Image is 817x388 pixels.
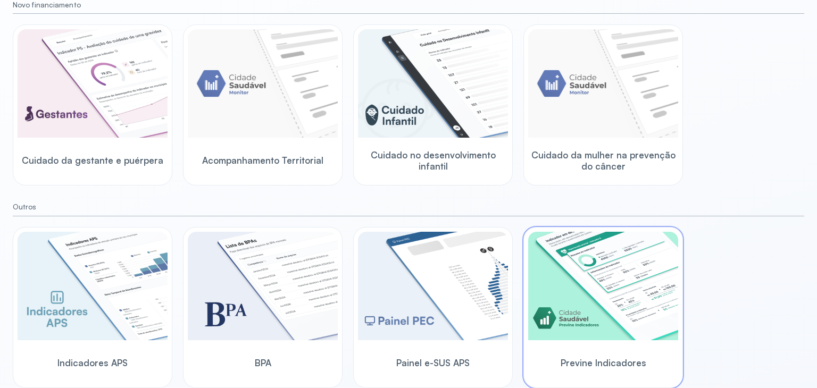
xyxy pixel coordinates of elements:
[396,357,470,368] span: Painel e-SUS APS
[561,357,646,368] span: Previne Indicadores
[358,149,508,172] span: Cuidado no desenvolvimento infantil
[18,232,168,340] img: aps-indicators.png
[202,155,323,166] span: Acompanhamento Territorial
[13,1,804,10] small: Novo financiamento
[358,232,508,340] img: pec-panel.png
[528,232,678,340] img: previne-brasil.png
[528,149,678,172] span: Cuidado da mulher na prevenção do câncer
[18,29,168,138] img: pregnants.png
[13,203,804,212] small: Outros
[528,29,678,138] img: placeholder-module-ilustration.png
[188,29,338,138] img: placeholder-module-ilustration.png
[22,155,163,166] span: Cuidado da gestante e puérpera
[358,29,508,138] img: child-development.png
[188,232,338,340] img: bpa.png
[57,357,128,368] span: Indicadores APS
[255,357,271,368] span: BPA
